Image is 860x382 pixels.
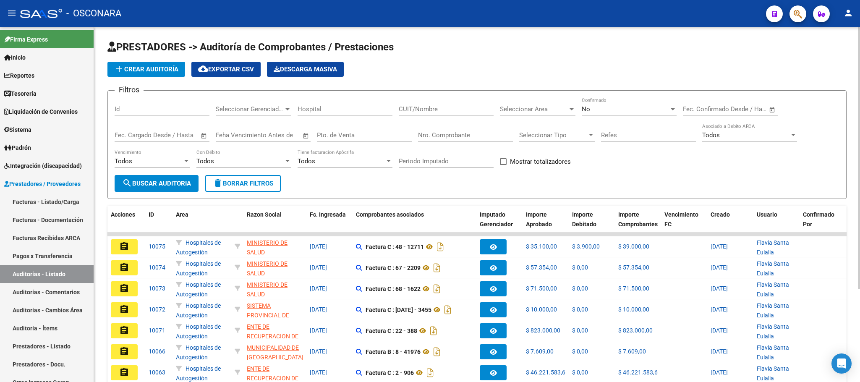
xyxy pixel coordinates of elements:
button: Descarga Masiva [267,62,344,77]
span: Vencimiento FC [664,211,698,228]
span: Seleccionar Area [500,105,568,113]
span: $ 10.000,00 [618,306,649,313]
mat-icon: assignment [119,325,129,335]
input: Fecha fin [156,131,197,139]
span: [DATE] [711,264,728,271]
span: [DATE] [711,306,728,313]
span: $ 0,00 [572,306,588,313]
datatable-header-cell: Razon Social [243,206,306,243]
span: Buscar Auditoria [122,180,191,187]
span: Flavia Santa Eulalia [757,365,789,382]
span: $ 823.000,00 [618,327,653,334]
strong: Factura C : 68 - 1622 [366,285,421,292]
span: Prestadores / Proveedores [4,179,81,188]
div: - 30999257182 [247,238,303,256]
datatable-header-cell: Comprobantes asociados [353,206,476,243]
strong: Factura C : 22 - 388 [366,327,417,334]
span: [DATE] [310,285,327,292]
strong: Factura C : 48 - 12711 [366,243,424,250]
span: $ 7.609,00 [618,348,646,355]
mat-icon: cloud_download [198,64,208,74]
i: Descargar documento [442,303,453,317]
mat-icon: add [114,64,124,74]
span: Todos [702,131,720,139]
span: Firma Express [4,35,48,44]
span: $ 71.500,00 [526,285,557,292]
span: Flavia Santa Eulalia [757,344,789,361]
span: $ 71.500,00 [618,285,649,292]
span: $ 0,00 [572,327,588,334]
span: $ 0,00 [572,285,588,292]
button: Buscar Auditoria [115,175,199,192]
div: Open Intercom Messenger [831,353,852,374]
button: Open calendar [301,131,311,141]
span: $ 3.900,00 [572,243,600,250]
span: Exportar CSV [198,65,254,73]
span: [DATE] [310,243,327,250]
datatable-header-cell: Confirmado Por [800,206,846,243]
span: Crear Auditoría [114,65,178,73]
span: Area [176,211,188,218]
div: - 30691822849 [247,301,303,319]
span: [DATE] [310,264,327,271]
datatable-header-cell: Vencimiento FC [661,206,707,243]
span: [DATE] [711,327,728,334]
span: Hospitales de Autogestión [176,302,221,319]
span: Mostrar totalizadores [510,157,571,167]
datatable-header-cell: Importe Debitado [569,206,615,243]
span: [DATE] [310,327,327,334]
span: SISTEMA PROVINCIAL DE SALUD [247,302,289,328]
span: $ 46.221.583,67 [526,369,569,376]
span: Hospitales de Autogestión [176,365,221,382]
span: 10073 [149,285,165,292]
span: Imputado Gerenciador [480,211,513,228]
span: Hospitales de Autogestión [176,281,221,298]
i: Descargar documento [435,240,446,254]
span: [DATE] [711,348,728,355]
mat-icon: assignment [119,283,129,293]
span: Todos [298,157,315,165]
button: Crear Auditoría [107,62,185,77]
span: Flavia Santa Eulalia [757,302,789,319]
mat-icon: assignment [119,346,129,356]
div: - 30999257182 [247,259,303,277]
span: Borrar Filtros [213,180,273,187]
mat-icon: search [122,178,132,188]
span: Descarga Masiva [274,65,337,73]
span: Fc. Ingresada [310,211,346,218]
span: Flavia Santa Eulalia [757,239,789,256]
span: 10063 [149,369,165,376]
span: 10075 [149,243,165,250]
strong: Factura B : 8 - 41976 [366,348,421,355]
span: Seleccionar Gerenciador [216,105,284,113]
i: Descargar documento [425,366,436,379]
span: [DATE] [711,369,728,376]
input: Fecha inicio [683,105,717,113]
i: Descargar documento [428,324,439,338]
datatable-header-cell: Acciones [107,206,145,243]
span: [DATE] [310,348,327,355]
mat-icon: person [843,8,853,18]
span: PRESTADORES -> Auditoría de Comprobantes / Prestaciones [107,41,394,53]
span: ID [149,211,154,218]
mat-icon: assignment [119,262,129,272]
i: Descargar documento [431,345,442,358]
span: Usuario [757,211,777,218]
span: Importe Aprobado [526,211,552,228]
datatable-header-cell: Imputado Gerenciador [476,206,523,243]
span: Todos [115,157,132,165]
span: $ 0,00 [572,264,588,271]
datatable-header-cell: Creado [707,206,753,243]
span: Hospitales de Autogestión [176,260,221,277]
mat-icon: menu [7,8,17,18]
button: Borrar Filtros [205,175,281,192]
span: Comprobantes asociados [356,211,424,218]
span: Padrón [4,143,31,152]
div: - 30718615700 [247,364,303,382]
input: Fecha fin [724,105,765,113]
mat-icon: assignment [119,367,129,377]
datatable-header-cell: Importe Comprobantes [615,206,661,243]
datatable-header-cell: Area [173,206,231,243]
span: MINISTERIO DE SALUD [247,260,288,277]
span: Inicio [4,53,26,62]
